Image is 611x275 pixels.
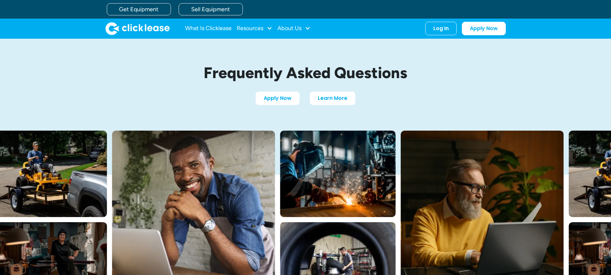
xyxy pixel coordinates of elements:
a: Apply Now [256,92,300,105]
a: Apply Now [462,22,506,35]
a: home [106,22,170,35]
div: Log In [433,25,449,32]
div: About Us [277,22,310,35]
a: Learn More [310,92,355,105]
a: Sell Equipment [179,3,243,15]
img: Clicklease logo [106,22,170,35]
a: What Is Clicklease [185,22,232,35]
a: Get Equipment [107,3,171,15]
div: Resources [237,22,272,35]
h1: Frequently Asked Questions [155,64,456,81]
img: A welder in a large mask working on a large pipe [280,131,395,217]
